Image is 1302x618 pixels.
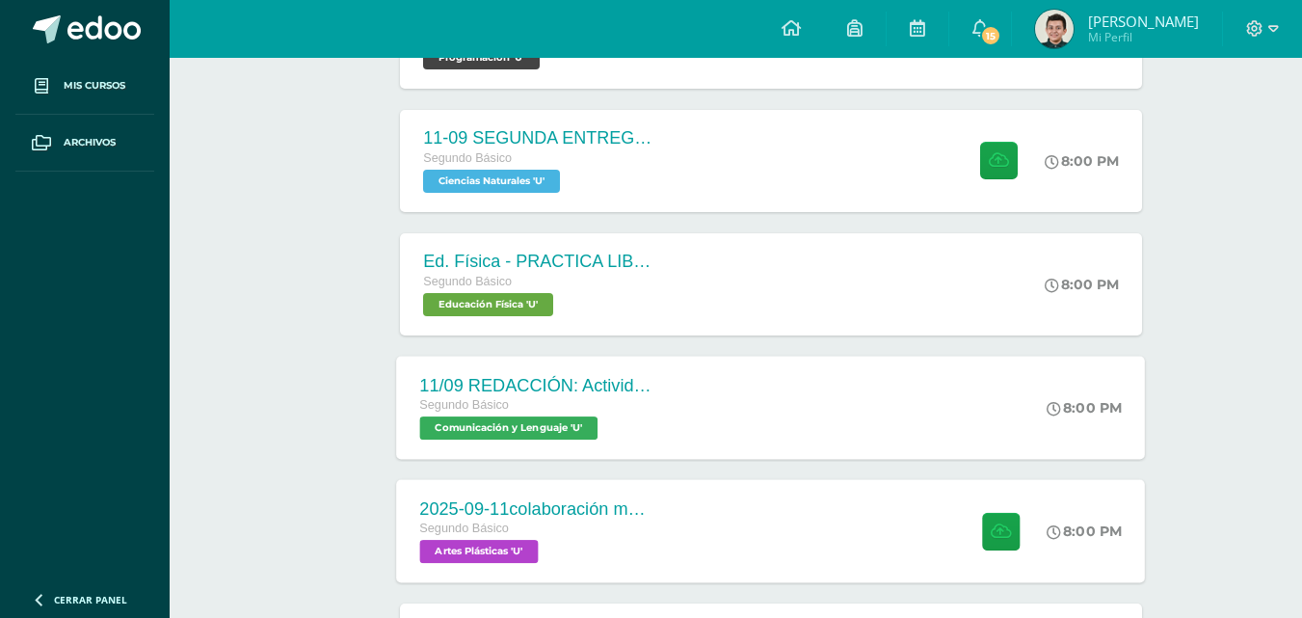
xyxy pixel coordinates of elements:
span: Segundo Básico [423,275,512,288]
div: 11/09 REDACCIÓN: Actividad de Guatemala [420,375,653,395]
span: Segundo Básico [420,398,510,412]
a: Mis cursos [15,58,154,115]
a: Archivos [15,115,154,172]
div: 8:00 PM [1045,276,1119,293]
span: Segundo Básico [420,522,510,535]
span: Artes Plásticas 'U' [420,540,539,563]
span: [PERSON_NAME] [1088,12,1199,31]
div: 8:00 PM [1045,152,1119,170]
span: Segundo Básico [423,151,512,165]
span: Programación 'U' [423,46,540,69]
div: 11-09 SEGUNDA ENTREGA DE GUÍA [423,128,654,148]
div: 2025-09-11colaboración mural [DATE] [420,498,653,519]
span: Archivos [64,135,116,150]
img: 40169e87071ae304b707ce31b3e78862.png [1035,10,1074,48]
span: Mis cursos [64,78,125,94]
div: Ed. Física - PRACTICA LIBRE Voleibol - S4C2 [423,252,654,272]
span: Mi Perfil [1088,29,1199,45]
span: Comunicación y Lenguaje 'U' [420,416,598,440]
div: 8:00 PM [1048,399,1123,416]
span: 15 [980,25,1001,46]
div: 8:00 PM [1048,523,1123,540]
span: Ciencias Naturales 'U' [423,170,560,193]
span: Educación Física 'U' [423,293,553,316]
span: Cerrar panel [54,593,127,606]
